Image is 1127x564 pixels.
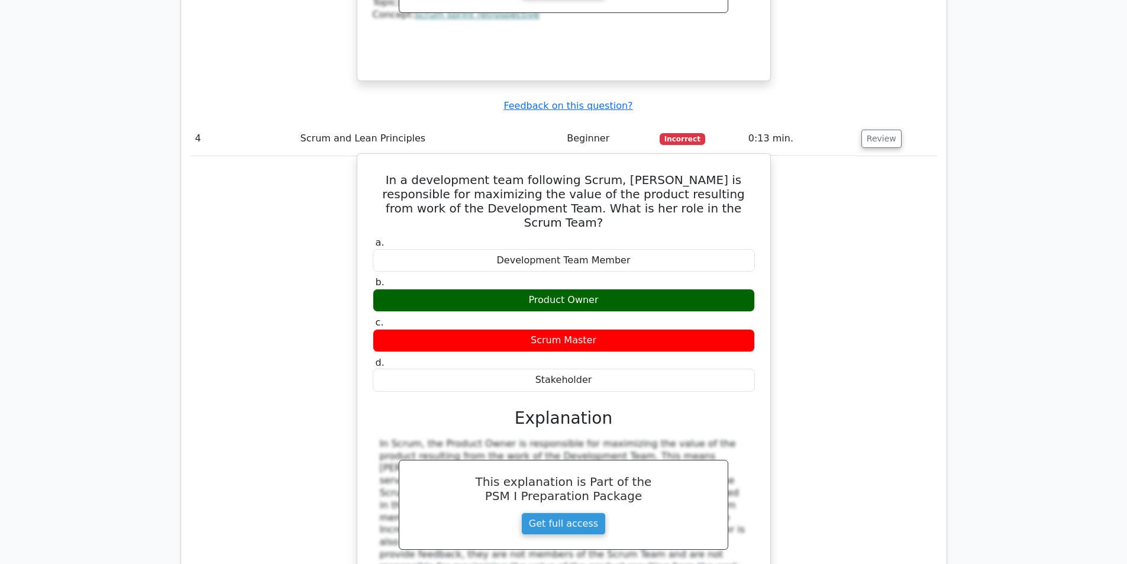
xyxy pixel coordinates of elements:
[373,9,755,21] div: Concept:
[296,122,563,156] td: Scrum and Lean Principles
[376,357,385,368] span: d.
[562,122,655,156] td: Beginner
[373,249,755,272] div: Development Team Member
[373,369,755,392] div: Stakeholder
[415,9,540,20] a: scrum sprint retrospective
[660,133,705,145] span: Incorrect
[190,122,296,156] td: 4
[376,317,384,328] span: c.
[861,130,902,148] button: Review
[373,289,755,312] div: Product Owner
[380,408,748,428] h3: Explanation
[376,276,385,288] span: b.
[376,237,385,248] span: a.
[521,513,606,535] a: Get full access
[503,100,632,111] a: Feedback on this question?
[372,173,756,230] h5: In a development team following Scrum, [PERSON_NAME] is responsible for maximizing the value of t...
[373,329,755,352] div: Scrum Master
[744,122,857,156] td: 0:13 min.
